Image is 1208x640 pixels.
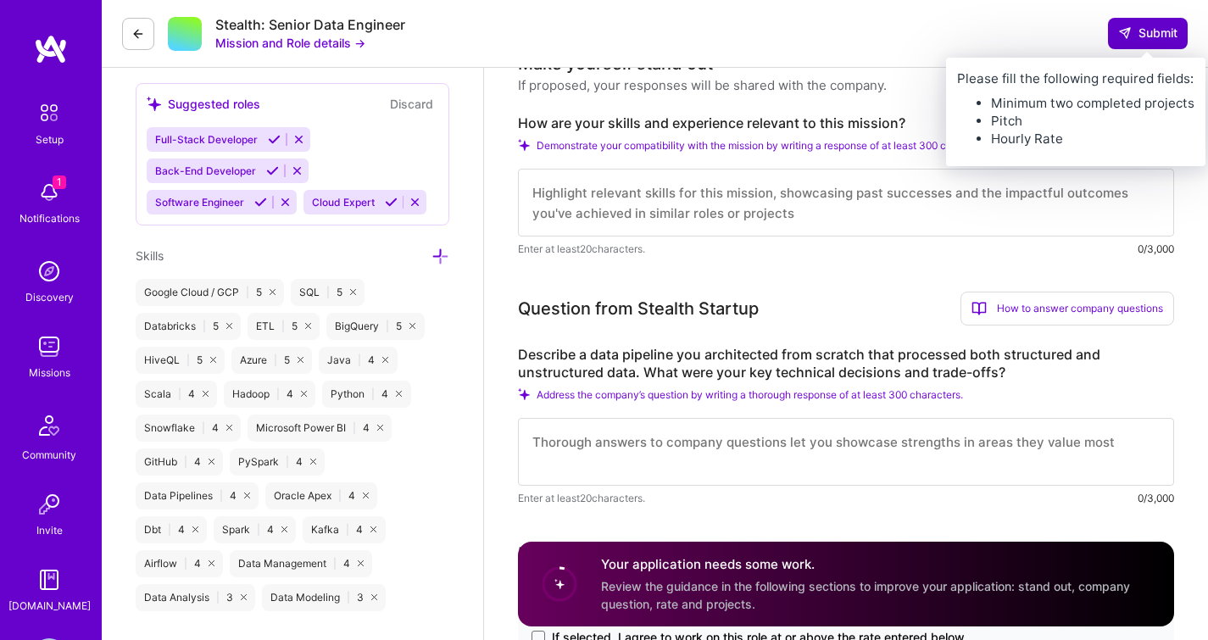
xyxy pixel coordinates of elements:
[385,196,398,209] i: Accept
[32,563,66,597] img: guide book
[371,594,377,600] i: icon Close
[246,286,249,299] span: |
[34,34,68,64] img: logo
[136,550,223,577] div: Airflow 4
[53,175,66,189] span: 1
[518,76,887,94] div: If proposed, your responses will be shared with the company.
[385,94,438,114] button: Discard
[184,455,187,469] span: |
[230,448,325,476] div: PySpark 4
[382,357,388,363] i: icon Close
[270,289,276,295] i: icon Close
[29,405,70,446] img: Community
[136,516,207,543] div: Dbt 4
[292,133,305,146] i: Reject
[1118,25,1177,42] span: Submit
[537,388,963,401] span: Address the company’s question by writing a thorough response of at least 300 characters.
[291,279,365,306] div: SQL 5
[265,482,377,509] div: Oracle Apex 4
[274,353,277,367] span: |
[32,487,66,521] img: Invite
[220,489,223,503] span: |
[386,320,389,333] span: |
[155,196,244,209] span: Software Engineer
[1046,56,1174,90] div: How to stand out
[310,459,316,465] i: icon Close
[1138,489,1174,507] div: 0/3,000
[322,381,410,408] div: Python 4
[281,320,285,333] span: |
[257,523,260,537] span: |
[358,560,364,566] i: icon Close
[960,292,1174,326] div: How to answer company questions
[136,482,259,509] div: Data Pipelines 4
[202,421,205,435] span: |
[286,455,289,469] span: |
[19,209,80,227] div: Notifications
[1057,65,1072,81] i: icon BookOpen
[214,516,296,543] div: Spark 4
[226,425,232,431] i: icon Close
[203,320,206,333] span: |
[155,133,258,146] span: Full-Stack Developer
[281,526,287,532] i: icon Close
[371,387,375,401] span: |
[333,557,337,570] span: |
[518,240,645,258] span: Enter at least 20 characters.
[209,560,214,566] i: icon Close
[971,301,987,316] i: icon BookOpen
[216,591,220,604] span: |
[192,526,198,532] i: icon Close
[224,381,315,408] div: Hadoop 4
[347,591,350,604] span: |
[312,196,375,209] span: Cloud Expert
[215,16,405,34] div: Stealth: Senior Data Engineer
[155,164,256,177] span: Back-End Developer
[241,594,247,600] i: icon Close
[262,584,386,611] div: Data Modeling 3
[370,526,376,532] i: icon Close
[136,248,164,263] span: Skills
[268,133,281,146] i: Accept
[215,34,365,52] button: Mission and Role details →
[601,556,1154,574] h4: Your application needs some work.
[22,446,76,464] div: Community
[8,597,91,615] div: [DOMAIN_NAME]
[298,357,303,363] i: icon Close
[209,459,214,465] i: icon Close
[319,347,397,374] div: Java 4
[305,323,311,329] i: icon Close
[254,196,267,209] i: Accept
[136,279,284,306] div: Google Cloud / GCP 5
[291,164,303,177] i: Reject
[136,347,225,374] div: HiveQL 5
[1118,26,1132,40] i: icon SendLight
[301,391,307,397] i: icon Close
[244,493,250,498] i: icon Close
[377,425,383,431] i: icon Close
[31,95,67,131] img: setup
[32,254,66,288] img: discovery
[537,139,994,152] span: Demonstrate your compatibility with the mission by writing a response of at least 300 characters.
[36,131,64,148] div: Setup
[518,296,759,321] div: Question from Stealth Startup
[518,114,1174,132] label: How are your skills and experience relevant to this mission?
[184,557,187,570] span: |
[326,313,424,340] div: BigQuery 5
[136,313,241,340] div: Databricks 5
[147,95,260,113] div: Suggested roles
[36,521,63,539] div: Invite
[350,289,356,295] i: icon Close
[131,27,145,41] i: icon LeftArrowDark
[136,381,217,408] div: Scala 4
[409,196,421,209] i: Reject
[136,415,241,442] div: Snowflake 4
[363,493,369,498] i: icon Close
[346,523,349,537] span: |
[231,347,312,374] div: Azure 5
[230,550,372,577] div: Data Management 4
[1108,18,1188,48] button: Submit
[303,516,385,543] div: Kafka 4
[358,353,361,367] span: |
[1138,240,1174,258] div: 0/3,000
